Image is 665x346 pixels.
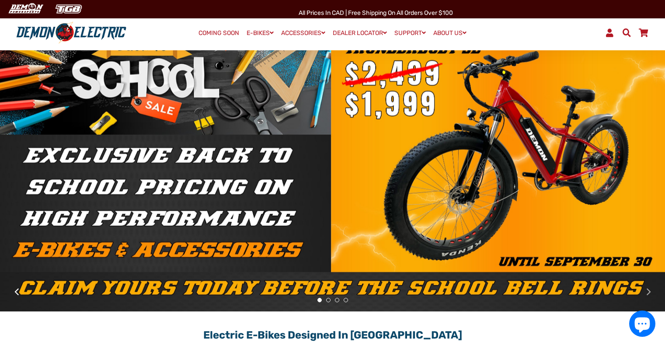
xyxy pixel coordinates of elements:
img: TGB Canada [51,2,87,16]
button: 2 of 4 [326,298,331,302]
inbox-online-store-chat: Shopify online store chat [627,311,658,339]
a: ACCESSORIES [278,27,328,39]
img: Demon Electric [4,2,46,16]
h1: Electric E-Bikes Designed in [GEOGRAPHIC_DATA] [94,320,571,342]
a: SUPPORT [391,27,429,39]
a: E-BIKES [244,27,277,39]
a: DEALER LOCATOR [330,27,390,39]
a: ABOUT US [430,27,470,39]
button: 3 of 4 [335,298,339,302]
a: COMING SOON [195,27,242,39]
button: 1 of 4 [317,298,322,302]
button: 4 of 4 [344,298,348,302]
img: Demon Electric logo [13,21,129,44]
span: All Prices in CAD | Free shipping on all orders over $100 [299,9,453,17]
